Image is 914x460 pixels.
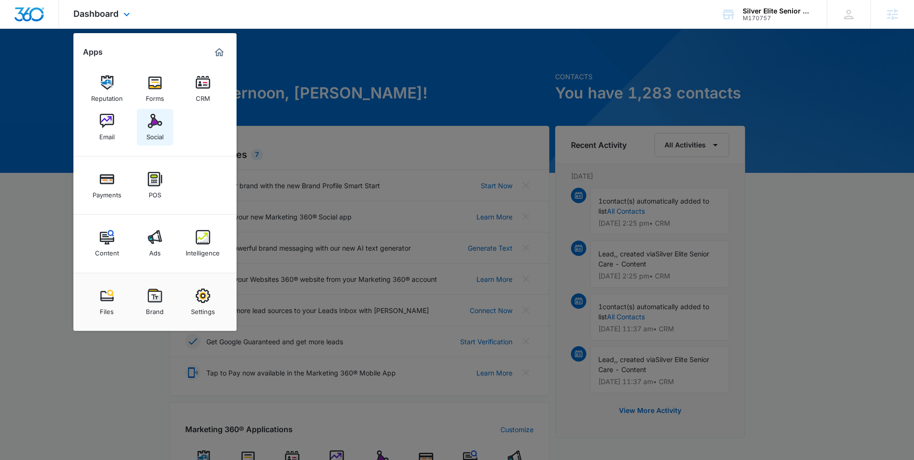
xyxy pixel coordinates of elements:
a: POS [137,167,173,204]
div: CRM [196,90,210,102]
a: Ads [137,225,173,262]
div: Files [100,303,114,315]
div: Email [99,128,115,141]
a: Payments [89,167,125,204]
a: Email [89,109,125,145]
a: Content [89,225,125,262]
div: Settings [191,303,215,315]
div: Content [95,244,119,257]
a: Forms [137,71,173,107]
div: Forms [146,90,164,102]
div: POS [149,186,161,199]
div: Reputation [91,90,123,102]
a: Marketing 360® Dashboard [212,45,227,60]
div: account id [743,15,813,22]
a: Files [89,284,125,320]
a: Brand [137,284,173,320]
h2: Apps [83,48,103,57]
span: Dashboard [73,9,119,19]
a: Settings [185,284,221,320]
div: account name [743,7,813,15]
div: Ads [149,244,161,257]
div: Brand [146,303,164,315]
a: Reputation [89,71,125,107]
div: Payments [93,186,121,199]
div: Intelligence [186,244,220,257]
a: CRM [185,71,221,107]
div: Social [146,128,164,141]
a: Social [137,109,173,145]
a: Intelligence [185,225,221,262]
